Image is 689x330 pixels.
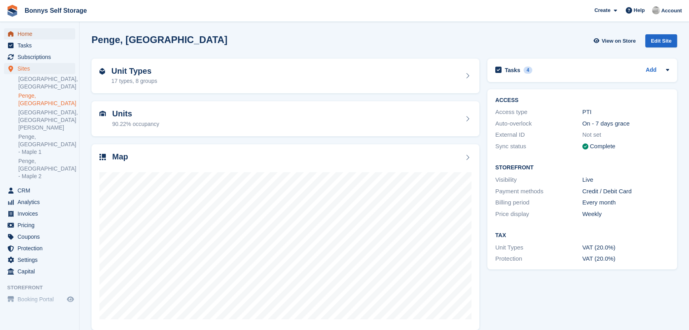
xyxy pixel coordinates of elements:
div: Sync status [495,142,582,151]
h2: Penge, [GEOGRAPHIC_DATA] [91,34,228,45]
span: Protection [18,243,65,254]
a: menu [4,40,75,51]
div: Billing period [495,198,582,207]
a: [GEOGRAPHIC_DATA], [GEOGRAPHIC_DATA] [18,75,75,90]
a: menu [4,266,75,277]
div: Every month [582,198,670,207]
span: Sites [18,63,65,74]
div: 4 [524,67,533,74]
div: PTI [582,108,670,117]
span: CRM [18,185,65,196]
a: menu [4,220,75,231]
h2: Units [112,109,159,118]
a: Edit Site [645,34,677,51]
div: Price display [495,210,582,219]
div: Edit Site [645,34,677,47]
a: Preview store [66,295,75,304]
a: [GEOGRAPHIC_DATA], [GEOGRAPHIC_DATA][PERSON_NAME] [18,109,75,132]
a: menu [4,231,75,242]
h2: Unit Types [111,67,157,76]
span: View on Store [601,37,636,45]
a: menu [4,196,75,208]
img: unit-type-icn-2b2737a686de81e16bb02015468b77c625bbabd49415b5ef34ead5e3b44a266d.svg [99,68,105,75]
a: View on Store [592,34,639,47]
a: menu [4,208,75,219]
h2: ACCESS [495,97,669,104]
div: Access type [495,108,582,117]
div: On - 7 days grace [582,119,670,128]
a: menu [4,28,75,39]
span: Capital [18,266,65,277]
div: Unit Types [495,243,582,252]
div: VAT (20.0%) [582,243,670,252]
div: 90.22% occupancy [112,120,159,128]
span: Pricing [18,220,65,231]
span: Settings [18,254,65,265]
a: Units 90.22% occupancy [91,101,479,136]
a: menu [4,254,75,265]
div: Visibility [495,175,582,185]
span: Invoices [18,208,65,219]
a: Map [91,144,479,330]
a: Unit Types 17 types, 8 groups [91,59,479,94]
div: Payment methods [495,187,582,196]
span: Help [634,6,645,14]
a: Penge, [GEOGRAPHIC_DATA] - Maple 2 [18,157,75,180]
div: Credit / Debit Card [582,187,670,196]
span: Create [594,6,610,14]
div: Protection [495,254,582,263]
img: James Bonny [652,6,660,14]
a: Penge, [GEOGRAPHIC_DATA] - Maple 1 [18,133,75,156]
h2: Map [112,152,128,161]
div: Weekly [582,210,670,219]
span: Coupons [18,231,65,242]
div: External ID [495,130,582,139]
div: Live [582,175,670,185]
a: menu [4,63,75,74]
img: map-icn-33ee37083ee616e46c38cad1a60f524a97daa1e2b2c8c0bc3eb3415660979fc1.svg [99,154,106,160]
h2: Tax [495,232,669,239]
img: stora-icon-8386f47178a22dfd0bd8f6a31ec36ba5ce8667c1dd55bd0f319d3a0aa187defe.svg [6,5,18,17]
span: Storefront [7,284,79,292]
a: menu [4,51,75,63]
a: Penge, [GEOGRAPHIC_DATA] [18,92,75,107]
span: Account [661,7,682,15]
div: Auto-overlock [495,119,582,128]
div: Complete [590,142,615,151]
a: Add [646,66,656,75]
div: 17 types, 8 groups [111,77,157,85]
span: Tasks [18,40,65,51]
span: Booking Portal [18,294,65,305]
span: Home [18,28,65,39]
a: menu [4,243,75,254]
h2: Storefront [495,165,669,171]
span: Subscriptions [18,51,65,63]
a: menu [4,185,75,196]
div: Not set [582,130,670,139]
img: unit-icn-7be61d7bf1b0ce9d3e12c5938cc71ed9869f7b940bace4675aadf7bd6d80202e.svg [99,111,106,116]
span: Analytics [18,196,65,208]
a: menu [4,294,75,305]
a: Bonnys Self Storage [21,4,90,17]
h2: Tasks [505,67,520,74]
div: VAT (20.0%) [582,254,670,263]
